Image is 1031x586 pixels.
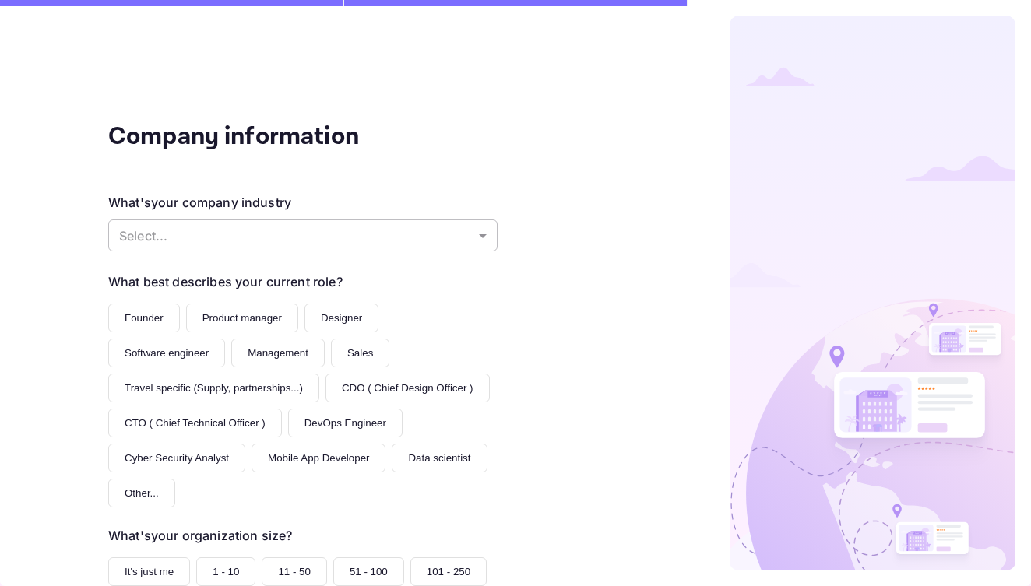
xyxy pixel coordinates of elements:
button: Data scientist [392,444,487,472]
button: 51 - 100 [333,557,404,586]
p: Select... [119,226,473,245]
button: Founder [108,304,180,332]
button: Product manager [186,304,298,332]
button: Management [231,339,325,367]
button: 101 - 250 [410,557,487,586]
button: DevOps Engineer [288,409,403,437]
div: What's your organization size? [108,526,292,545]
div: What's your company industry [108,193,291,212]
button: Designer [304,304,378,332]
div: What best describes your current role? [108,272,343,291]
button: It's just me [108,557,190,586]
button: Travel specific (Supply, partnerships...) [108,374,319,402]
button: CDO ( Chief Design Officer ) [325,374,490,402]
div: Company information [108,118,420,156]
button: Cyber Security Analyst [108,444,245,472]
button: Sales [331,339,389,367]
button: 11 - 50 [262,557,327,586]
button: Other... [108,479,175,507]
button: Mobile App Developer [252,444,385,472]
button: Software engineer [108,339,225,367]
div: Without label [108,219,498,251]
button: CTO ( Chief Technical Officer ) [108,409,282,437]
img: logo [730,16,1015,570]
button: 1 - 10 [196,557,255,586]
